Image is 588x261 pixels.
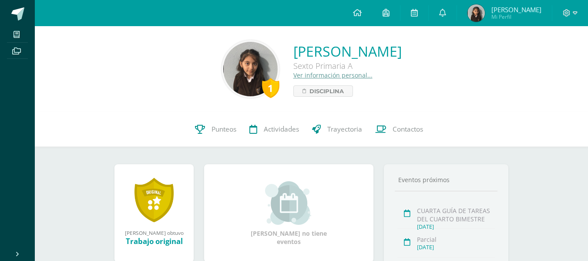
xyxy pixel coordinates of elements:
[417,223,495,230] div: [DATE]
[369,112,430,147] a: Contactos
[123,229,185,236] div: [PERSON_NAME] obtuvo
[123,236,185,246] div: Trabajo original
[212,125,236,134] span: Punteos
[491,13,541,20] span: Mi Perfil
[245,181,333,246] div: [PERSON_NAME] no tiene eventos
[306,112,369,147] a: Trayectoria
[393,125,423,134] span: Contactos
[264,125,299,134] span: Actividades
[417,235,495,244] div: Parcial
[243,112,306,147] a: Actividades
[395,176,497,184] div: Eventos próximos
[309,86,344,96] span: Disciplina
[262,78,279,98] div: 1
[293,71,373,79] a: Ver información personal...
[293,42,402,61] a: [PERSON_NAME]
[265,181,312,225] img: event_small.png
[467,4,485,22] img: f7ce00fe3bad6b944b4d6301e2fe44ec.png
[223,42,278,96] img: 8fdd1d4cda1d5d66addc7fd1a4ccf8e7.png
[417,207,495,223] div: CUARTA GUÍA DE TAREAS DEL CUARTO BIMESTRE
[188,112,243,147] a: Punteos
[293,85,353,97] a: Disciplina
[293,61,402,71] div: Sexto Primaria A
[417,244,495,251] div: [DATE]
[327,125,362,134] span: Trayectoria
[491,5,541,14] span: [PERSON_NAME]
